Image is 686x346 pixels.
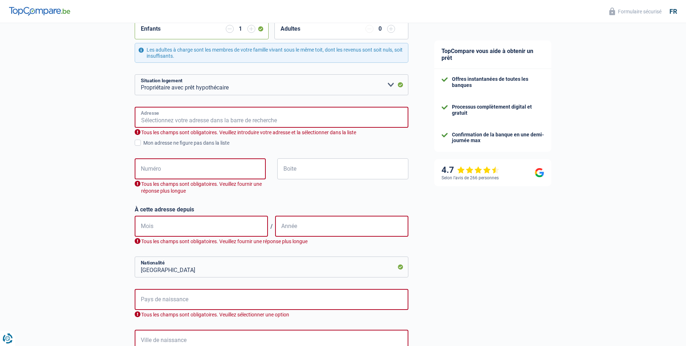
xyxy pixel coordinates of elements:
div: 0 [377,26,384,32]
input: MM [135,216,268,237]
div: Processus complètement digital et gratuit [452,104,544,116]
img: TopCompare Logo [9,7,70,16]
div: fr [669,8,677,16]
div: 4.7 [441,165,499,175]
input: Belgique [135,257,408,277]
div: TopCompare vous aide à obtenir un prêt [434,40,551,69]
label: À cette adresse depuis [135,206,408,213]
label: Adultes [281,26,300,32]
div: Les adultes à charge sont les membres de votre famille vivant sous le même toit, dont les revenus... [135,43,408,63]
div: 1 [237,26,244,32]
div: Tous les champs sont obligatoires. Veuillez sélectionner une option [135,311,408,318]
div: Tous les champs sont obligatoires. Veuillez introduire votre adresse et la sélectionner dans la l... [135,129,408,136]
div: Selon l’avis de 266 personnes [441,175,499,180]
div: Tous les champs sont obligatoires. Veuillez fournir une réponse plus longue [135,238,408,245]
div: Confirmation de la banque en une demi-journée max [452,132,544,144]
span: / [268,223,275,230]
input: Sélectionnez votre adresse dans la barre de recherche [135,107,408,128]
input: AAAA [275,216,408,237]
div: Tous les champs sont obligatoires. Veuillez fournir une réponse plus longue [135,181,266,194]
button: Formulaire sécurisé [605,5,666,17]
div: Offres instantanées de toutes les banques [452,76,544,88]
div: Mon adresse ne figure pas dans la liste [143,139,408,147]
input: Belgique [135,289,408,310]
label: Enfants [141,26,161,32]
